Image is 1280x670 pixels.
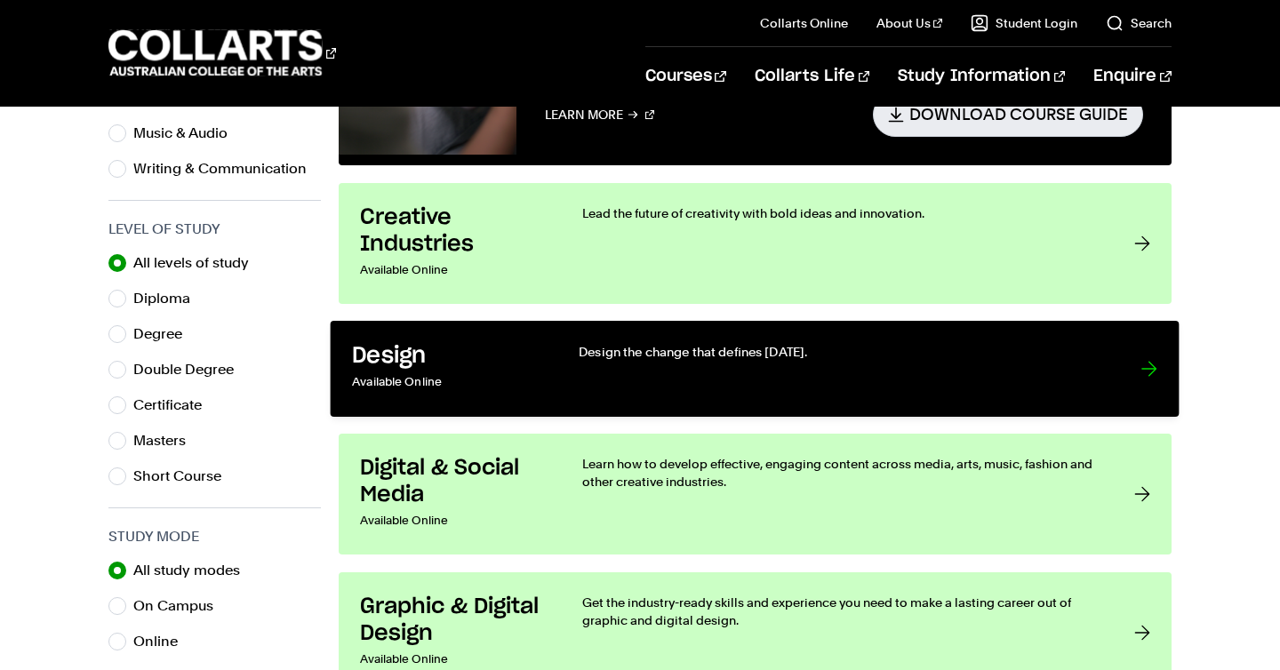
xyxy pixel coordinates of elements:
a: Design Available Online Design the change that defines [DATE]. [331,321,1180,417]
label: Music & Audio [133,121,242,146]
a: Study Information [898,47,1065,106]
a: About Us [876,14,942,32]
label: Short Course [133,464,236,489]
label: On Campus [133,594,228,618]
a: Student Login [971,14,1077,32]
label: Certificate [133,393,216,418]
p: Available Online [353,370,543,395]
p: Design the change that defines [DATE]. [580,342,1106,360]
label: All levels of study [133,251,263,275]
label: Diploma [133,286,204,311]
h3: Design [353,342,543,370]
a: Courses [645,47,726,106]
label: Online [133,629,192,654]
h3: Creative Industries [360,204,547,258]
a: Collarts Life [755,47,869,106]
a: Search [1106,14,1172,32]
h3: Digital & Social Media [360,455,547,508]
a: Download Course Guide [873,92,1143,136]
p: Available Online [360,258,547,283]
a: Collarts Online [760,14,848,32]
a: Learn More [545,92,654,136]
p: Lead the future of creativity with bold ideas and innovation. [582,204,1098,222]
p: Get the industry-ready skills and experience you need to make a lasting career out of graphic and... [582,594,1098,629]
h3: Graphic & Digital Design [360,594,547,647]
h3: Level of Study [108,219,321,240]
div: Go to homepage [108,28,336,78]
label: Double Degree [133,357,248,382]
label: All study modes [133,558,254,583]
p: Learn how to develop effective, engaging content across media, arts, music, fashion and other cre... [582,455,1098,491]
p: Available Online [360,508,547,533]
a: Creative Industries Available Online Lead the future of creativity with bold ideas and innovation. [339,183,1171,304]
a: Digital & Social Media Available Online Learn how to develop effective, engaging content across m... [339,434,1171,554]
label: Masters [133,428,200,453]
label: Degree [133,322,196,347]
label: Writing & Communication [133,156,321,181]
a: Enquire [1093,47,1171,106]
h3: Study Mode [108,526,321,547]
